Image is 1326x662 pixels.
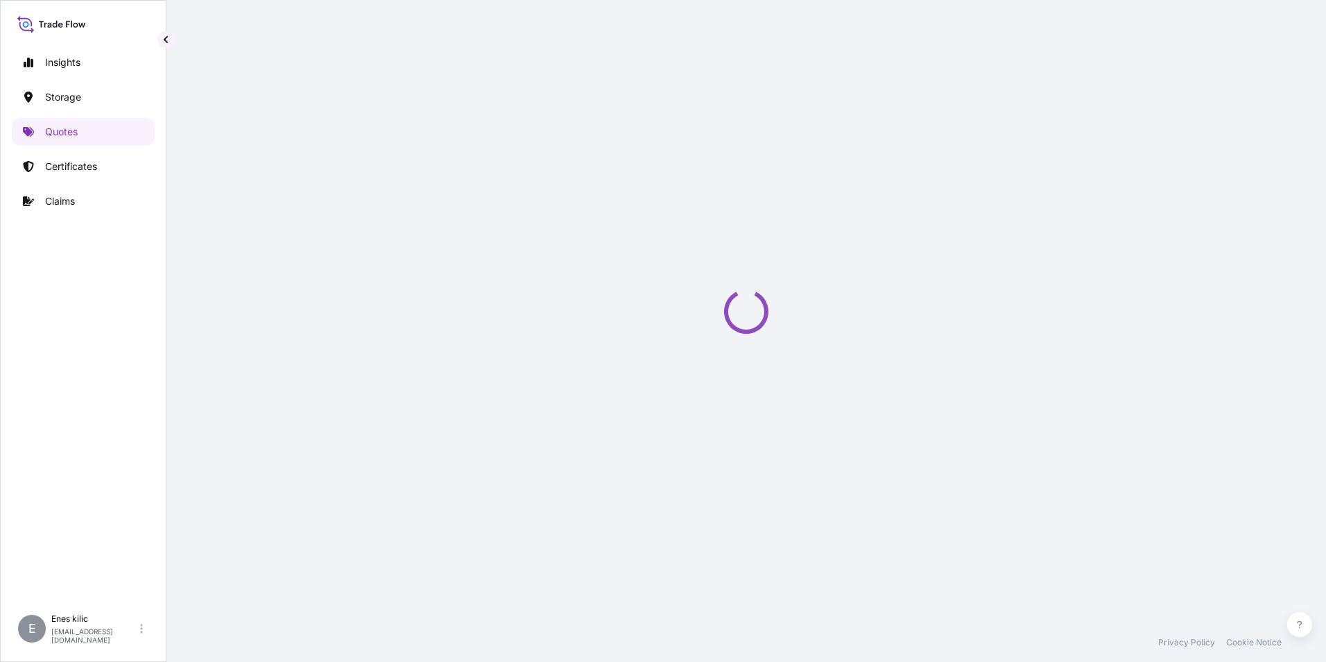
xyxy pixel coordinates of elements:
p: Storage [45,90,81,104]
a: Quotes [12,118,155,146]
a: Storage [12,83,155,111]
p: Claims [45,194,75,208]
p: Insights [45,56,80,69]
p: Quotes [45,125,78,139]
p: Enes kilic [51,613,137,625]
a: Privacy Policy [1158,637,1215,648]
span: E [28,622,36,636]
p: [EMAIL_ADDRESS][DOMAIN_NAME] [51,627,137,644]
a: Claims [12,187,155,215]
a: Cookie Notice [1226,637,1282,648]
a: Certificates [12,153,155,180]
a: Insights [12,49,155,76]
p: Certificates [45,160,97,173]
